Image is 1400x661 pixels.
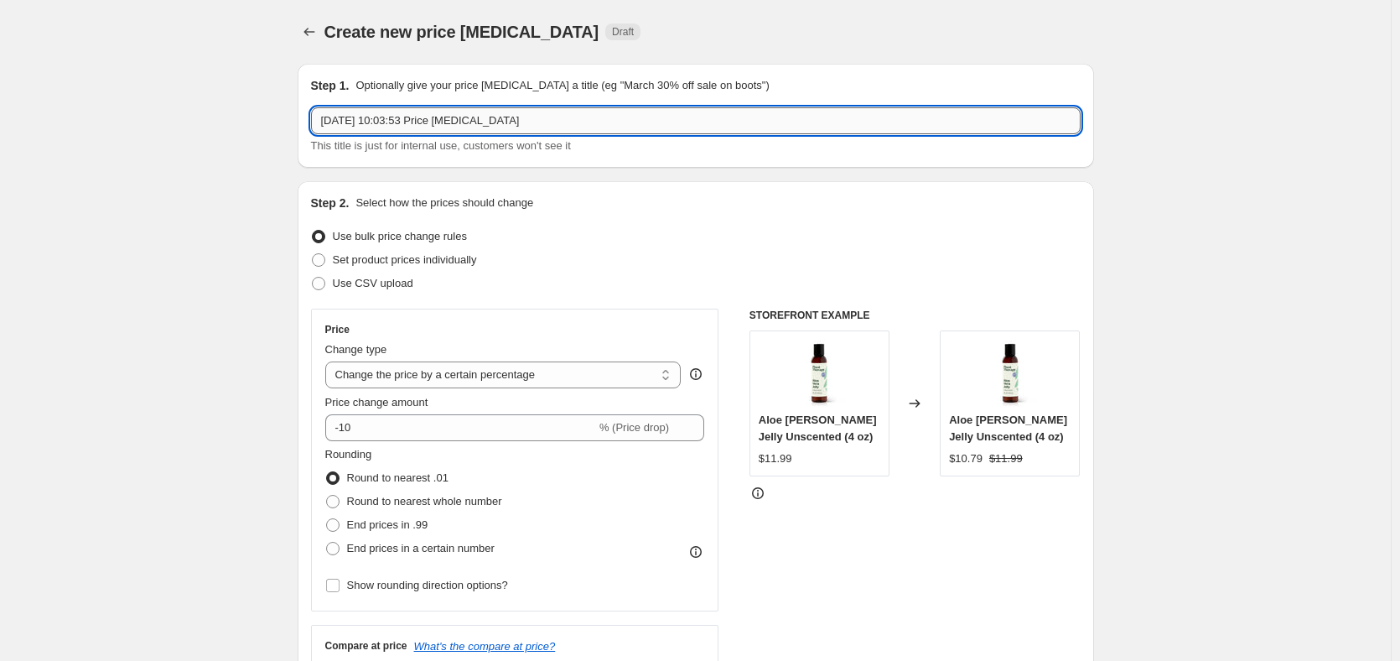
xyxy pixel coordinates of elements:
[347,495,502,507] span: Round to nearest whole number
[977,340,1044,407] img: Aloe_Vera_Jelly-4oz-01_80x.jpg
[687,366,704,383] div: help
[325,448,372,461] span: Rounding
[324,23,599,41] span: Create new price [MEDICAL_DATA]
[749,309,1081,322] h6: STOREFRONT EXAMPLE
[949,450,983,467] div: $10.79
[347,542,495,554] span: End prices in a certain number
[333,277,413,289] span: Use CSV upload
[347,471,449,484] span: Round to nearest .01
[311,195,350,211] h2: Step 2.
[311,107,1081,134] input: 30% off holiday sale
[333,253,477,266] span: Set product prices individually
[311,139,571,152] span: This title is just for internal use, customers won't see it
[325,639,407,653] h3: Compare at price
[347,518,428,531] span: End prices in .99
[355,77,769,94] p: Optionally give your price [MEDICAL_DATA] a title (eg "March 30% off sale on boots")
[325,343,387,356] span: Change type
[989,450,1023,467] strike: $11.99
[325,414,596,441] input: -15
[786,340,853,407] img: Aloe_Vera_Jelly-4oz-01_80x.jpg
[311,77,350,94] h2: Step 1.
[298,20,321,44] button: Price change jobs
[325,323,350,336] h3: Price
[325,396,428,409] span: Price change amount
[949,414,1067,443] span: Aloe [PERSON_NAME] Jelly Unscented (4 oz)
[759,414,877,443] span: Aloe [PERSON_NAME] Jelly Unscented (4 oz)
[355,195,533,211] p: Select how the prices should change
[347,579,508,591] span: Show rounding direction options?
[414,640,556,653] button: What's the compare at price?
[599,421,669,434] span: % (Price drop)
[333,230,467,242] span: Use bulk price change rules
[612,25,634,39] span: Draft
[759,450,792,467] div: $11.99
